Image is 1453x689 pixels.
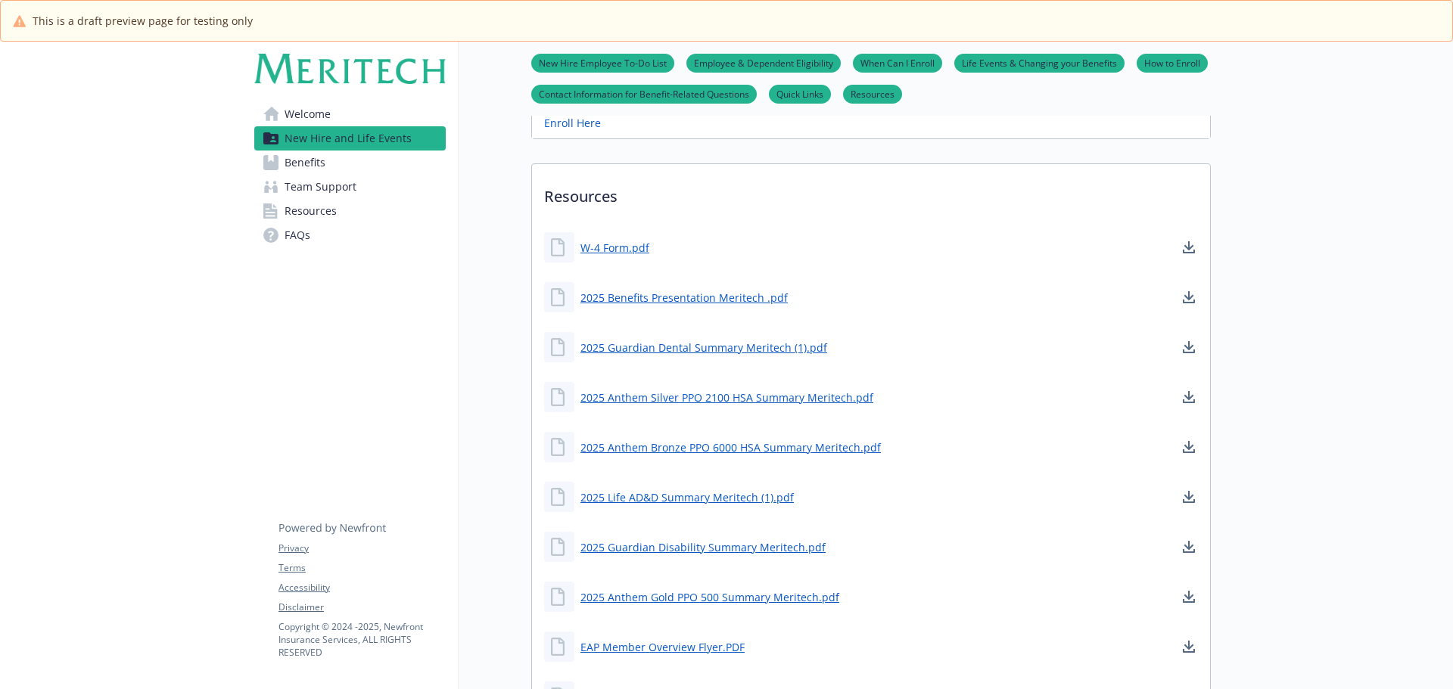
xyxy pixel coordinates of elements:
span: Welcome [285,102,331,126]
a: Quick Links [769,86,831,101]
span: FAQs [285,223,310,247]
a: 2025 Anthem Silver PPO 2100 HSA Summary Meritech.pdf [580,390,873,405]
a: Disclaimer [278,601,445,614]
a: download document [1180,488,1198,506]
span: This is a draft preview page for testing only [33,13,253,29]
a: download document [1180,288,1198,306]
a: download document [1180,538,1198,556]
a: How to Enroll [1137,55,1208,70]
a: Benefits [254,151,446,175]
a: Enroll Here [544,115,601,131]
a: Contact Information for Benefit-Related Questions [531,86,757,101]
span: Benefits [285,151,325,175]
span: Resources [285,199,337,223]
a: 2025 Benefits Presentation Meritech .pdf [580,290,788,306]
span: New Hire and Life Events [285,126,412,151]
p: Copyright © 2024 - 2025 , Newfront Insurance Services, ALL RIGHTS RESERVED [278,620,445,659]
a: 2025 Life AD&D Summary Meritech (1).pdf [580,489,794,505]
a: download document [1180,588,1198,606]
a: New Hire Employee To-Do List [531,55,674,70]
span: Team Support [285,175,356,199]
a: 2025 Guardian Dental Summary Meritech (1).pdf [580,340,827,355]
a: download document [1180,338,1198,356]
a: Team Support [254,175,446,199]
a: Accessibility [278,581,445,594]
a: Resources [254,199,446,223]
a: Terms [278,561,445,575]
a: Welcome [254,102,446,126]
a: When Can I Enroll [853,55,942,70]
a: Resources [843,86,902,101]
a: download document [1180,388,1198,406]
a: Life Events & Changing your Benefits [954,55,1125,70]
a: download document [1180,238,1198,256]
p: Resources [532,164,1210,220]
a: 2025 Anthem Bronze PPO 6000 HSA Summary Meritech.pdf [580,439,881,455]
a: Privacy [278,542,445,555]
a: download document [1180,638,1198,656]
a: New Hire and Life Events [254,126,446,151]
a: EAP Member Overview Flyer.PDF [580,639,745,655]
a: FAQs [254,223,446,247]
a: Employee & Dependent Eligibility [686,55,841,70]
a: download document [1180,438,1198,456]
a: W-4 Form.pdf [580,240,649,256]
a: 2025 Guardian Disability Summary Meritech.pdf [580,539,826,555]
a: 2025 Anthem Gold PPO 500 Summary Meritech.pdf [580,589,839,605]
